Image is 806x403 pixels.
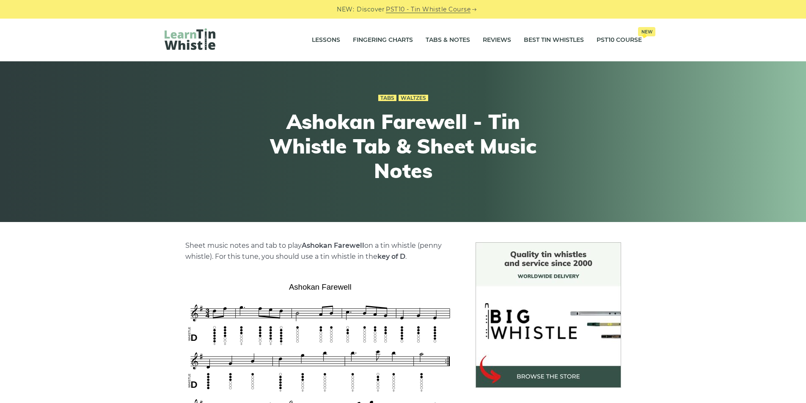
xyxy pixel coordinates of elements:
a: Waltzes [399,95,428,101]
a: Lessons [312,30,340,51]
img: LearnTinWhistle.com [165,28,215,50]
a: Tabs [378,95,396,101]
a: Reviews [483,30,511,51]
strong: key of D [377,252,405,260]
span: New [638,27,655,36]
p: Sheet music notes and tab to play on a tin whistle (penny whistle). For this tune, you should use... [185,240,455,262]
strong: Ashokan Farewell [302,241,364,249]
a: Tabs & Notes [426,30,470,51]
img: BigWhistle Tin Whistle Store [476,242,621,388]
a: PST10 CourseNew [597,30,642,51]
a: Fingering Charts [353,30,413,51]
h1: Ashokan Farewell - Tin Whistle Tab & Sheet Music Notes [248,110,559,183]
a: Best Tin Whistles [524,30,584,51]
